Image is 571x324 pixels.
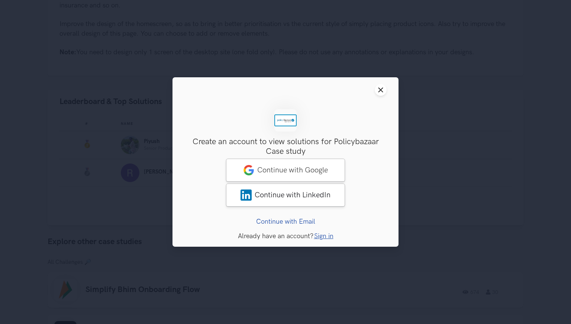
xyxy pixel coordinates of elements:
span: Continue with LinkedIn [255,191,330,200]
a: googleContinue with Google [226,159,345,182]
span: Continue with Google [257,166,328,175]
h3: Create an account to view solutions for Policybazaar Case study [184,137,387,157]
a: LinkedInContinue with LinkedIn [226,184,345,207]
a: Sign in [314,232,333,240]
span: Already have an account? [238,232,313,240]
img: LinkedIn [241,189,252,201]
a: Continue with Email [256,218,315,226]
img: google [243,165,254,176]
